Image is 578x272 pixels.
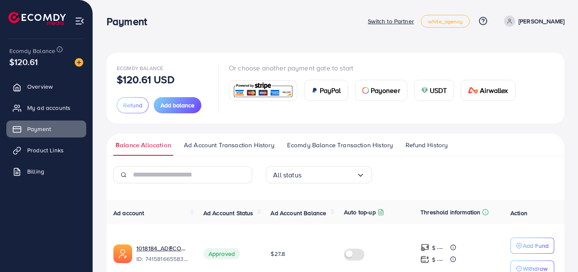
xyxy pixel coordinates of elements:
[123,101,142,109] span: Refund
[287,140,393,150] span: Ecomdy Balance Transaction History
[344,207,376,217] p: Auto top-up
[355,80,407,101] a: cardPayoneer
[414,80,454,101] a: cardUSDT
[8,12,66,25] img: logo
[420,243,429,252] img: top-up amount
[266,166,372,183] div: Search for option
[461,80,515,101] a: cardAirwallex
[510,238,554,254] button: Add Fund
[6,142,86,159] a: Product Links
[232,81,294,100] img: card
[136,255,190,263] span: ID: 7415816655839723537
[107,15,154,28] h3: Payment
[421,15,470,28] a: white_agency
[368,16,414,26] p: Switch to Partner
[432,255,443,265] p: $ ---
[271,209,326,217] span: Ad Account Balance
[136,244,190,252] a: 1018184_ADECOM_1726629369576
[229,80,297,101] a: card
[302,168,356,182] input: Search for option
[27,146,64,154] span: Product Links
[468,87,478,94] img: card
[27,104,70,112] span: My ad accounts
[6,99,86,116] a: My ad accounts
[75,58,83,67] img: image
[116,140,171,150] span: Balance Allocation
[75,16,85,26] img: menu
[203,248,240,259] span: Approved
[161,101,195,109] span: Add balance
[273,168,302,182] span: All status
[432,243,443,253] p: $ ---
[311,87,318,94] img: card
[304,80,348,101] a: cardPayPal
[271,250,285,258] span: $27.8
[117,64,163,72] span: Ecomdy Balance
[480,85,508,95] span: Airwallex
[362,87,369,94] img: card
[27,82,53,91] span: Overview
[519,16,564,26] p: [PERSON_NAME]
[406,140,448,150] span: Refund History
[229,63,522,73] p: Or choose another payment gate to start
[420,255,429,264] img: top-up amount
[430,85,447,95] span: USDT
[113,209,144,217] span: Ad account
[371,85,400,95] span: Payoneer
[421,87,428,94] img: card
[136,244,190,264] div: <span class='underline'>1018184_ADECOM_1726629369576</span></br>7415816655839723537
[113,244,132,263] img: ic-ads-acc.e4c84228.svg
[203,209,254,217] span: Ad Account Status
[9,47,55,55] span: Ecomdy Balance
[542,234,572,266] iframe: Chat
[420,207,480,217] p: Threshold information
[6,78,86,95] a: Overview
[154,97,201,113] button: Add balance
[9,56,38,68] span: $120.61
[510,209,527,217] span: Action
[184,140,274,150] span: Ad Account Transaction History
[320,85,341,95] span: PayPal
[117,74,175,84] p: $120.61 USD
[6,121,86,137] a: Payment
[501,16,564,27] a: [PERSON_NAME]
[27,125,51,133] span: Payment
[6,163,86,180] a: Billing
[523,241,549,251] p: Add Fund
[428,19,462,24] span: white_agency
[27,167,44,176] span: Billing
[117,97,149,113] button: Refund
